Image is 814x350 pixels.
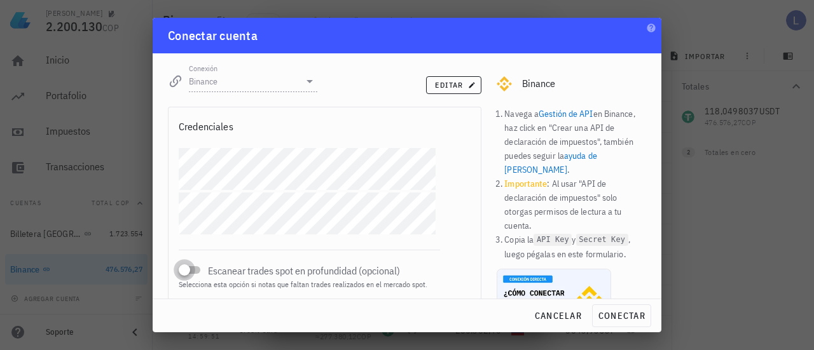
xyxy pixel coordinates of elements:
[534,234,572,246] code: API Key
[504,150,597,175] a: ayuda de [PERSON_NAME]
[208,264,440,277] label: Escanear trades spot en profundidad (opcional)
[539,108,593,119] a: Gestión de API
[504,107,646,177] li: Navega a en Binance, haz click en "Crear una API de declaración de impuestos", también puedes seg...
[522,77,646,90] div: Binance
[598,310,645,321] span: conectar
[504,177,646,232] li: : Al usar "API de declaración de impuestos" solo otorgas permisos de lectura a tu cuenta.
[592,304,651,327] button: conectar
[504,178,547,189] b: Importante
[168,25,258,46] div: Conectar cuenta
[434,80,473,90] span: editar
[576,234,628,246] code: Secret Key
[504,232,646,261] li: Copia la y , luego pégalas en este formulario.
[534,310,582,321] span: cancelar
[179,118,233,135] div: Credenciales
[179,281,440,288] div: Selecciona esta opción si notas que faltan trades realizados en el mercado spot.
[529,304,587,327] button: cancelar
[426,76,481,94] button: editar
[189,64,217,73] label: Conexión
